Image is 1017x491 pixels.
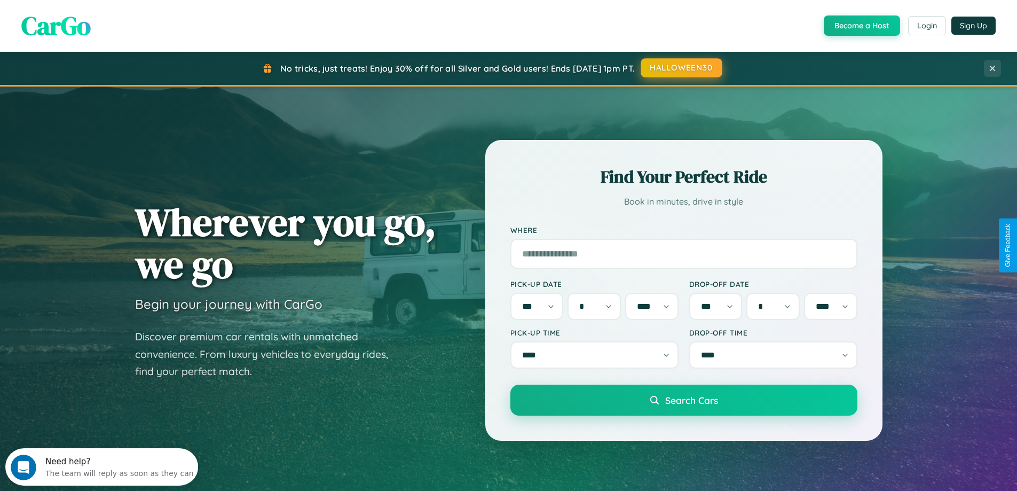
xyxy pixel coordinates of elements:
[40,9,188,18] div: Need help?
[665,394,718,406] span: Search Cars
[11,455,36,480] iframe: Intercom live chat
[510,279,679,289] label: Pick-up Date
[510,165,857,189] h2: Find Your Perfect Ride
[951,17,996,35] button: Sign Up
[510,194,857,209] p: Book in minutes, drive in style
[4,4,199,34] div: Open Intercom Messenger
[824,15,900,36] button: Become a Host
[510,385,857,416] button: Search Cars
[280,63,635,74] span: No tricks, just treats! Enjoy 30% off for all Silver and Gold users! Ends [DATE] 1pm PT.
[510,225,857,235] label: Where
[689,279,857,289] label: Drop-off Date
[135,296,322,312] h3: Begin your journey with CarGo
[689,328,857,337] label: Drop-off Time
[510,328,679,337] label: Pick-up Time
[135,328,402,380] p: Discover premium car rentals with unmatched convenience. From luxury vehicles to everyday rides, ...
[641,58,722,77] button: HALLOWEEN30
[1004,224,1012,267] div: Give Feedback
[40,18,188,29] div: The team will reply as soon as they can
[5,448,198,486] iframe: Intercom live chat discovery launcher
[21,8,91,43] span: CarGo
[908,16,946,35] button: Login
[135,201,436,285] h1: Wherever you go, we go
